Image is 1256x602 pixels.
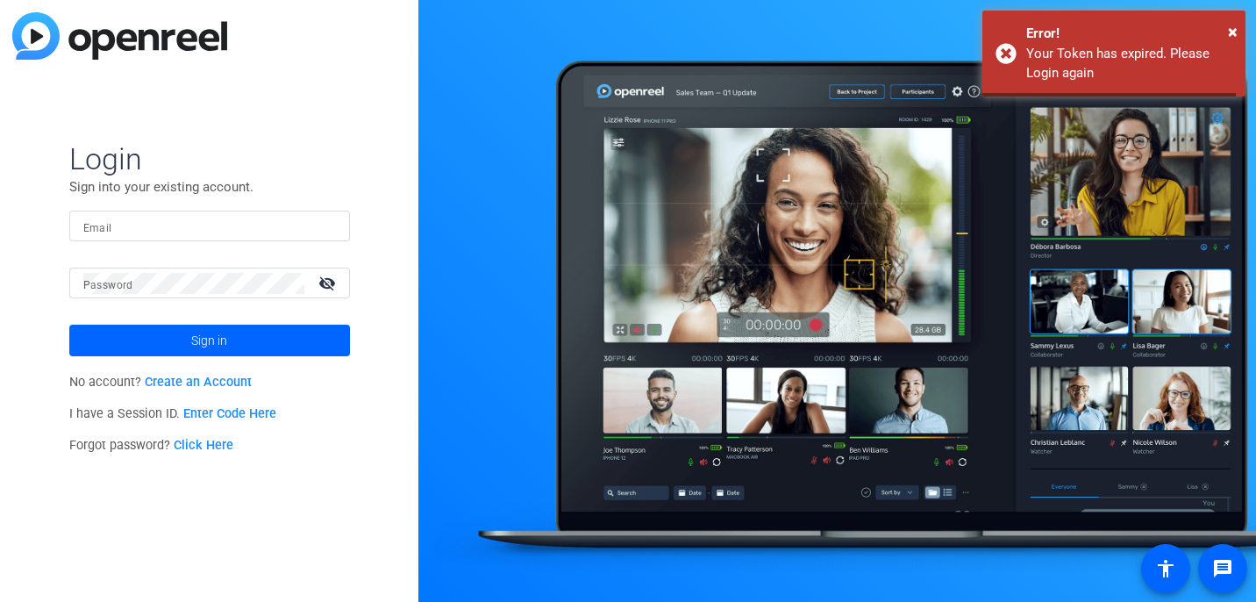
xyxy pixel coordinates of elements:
span: No account? [69,375,253,390]
a: Click Here [174,438,233,453]
span: × [1228,21,1238,42]
span: Login [69,140,350,177]
mat-label: Email [83,222,112,234]
button: Sign in [69,325,350,356]
p: Sign into your existing account. [69,177,350,197]
span: I have a Session ID. [69,406,277,421]
div: Your Token has expired. Please Login again [1026,44,1232,83]
mat-icon: visibility_off [308,270,350,296]
a: Enter Code Here [183,406,276,421]
mat-icon: accessibility [1155,558,1176,579]
img: blue-gradient.svg [12,12,227,60]
mat-label: Password [83,279,133,291]
a: Create an Account [145,375,252,390]
mat-icon: message [1212,558,1233,579]
span: Sign in [191,319,227,362]
div: Error! [1026,24,1232,44]
span: Forgot password? [69,438,234,453]
input: Enter Email Address [83,216,336,237]
button: Close [1228,18,1238,45]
